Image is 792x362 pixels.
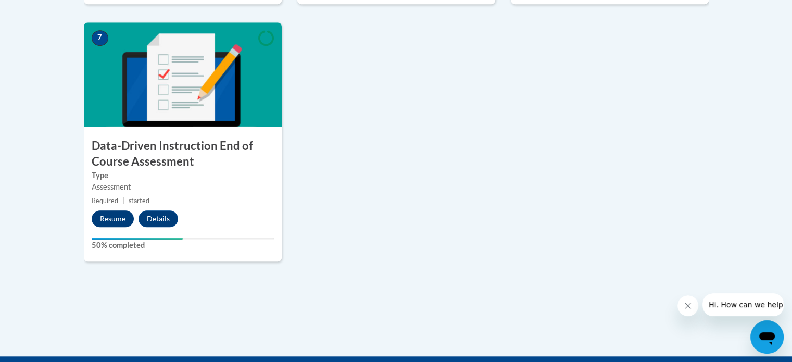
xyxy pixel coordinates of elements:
[84,138,282,170] h3: Data-Driven Instruction End of Course Assessment
[92,197,118,205] span: Required
[92,210,134,227] button: Resume
[677,295,698,316] iframe: Close message
[92,30,108,46] span: 7
[84,22,282,127] img: Course Image
[702,293,784,316] iframe: Message from company
[92,238,183,240] div: Your progress
[6,7,84,16] span: Hi. How can we help?
[129,197,149,205] span: started
[92,181,274,193] div: Assessment
[122,197,124,205] span: |
[92,170,274,181] label: Type
[92,240,274,251] label: 50% completed
[750,320,784,354] iframe: Button to launch messaging window
[139,210,178,227] button: Details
